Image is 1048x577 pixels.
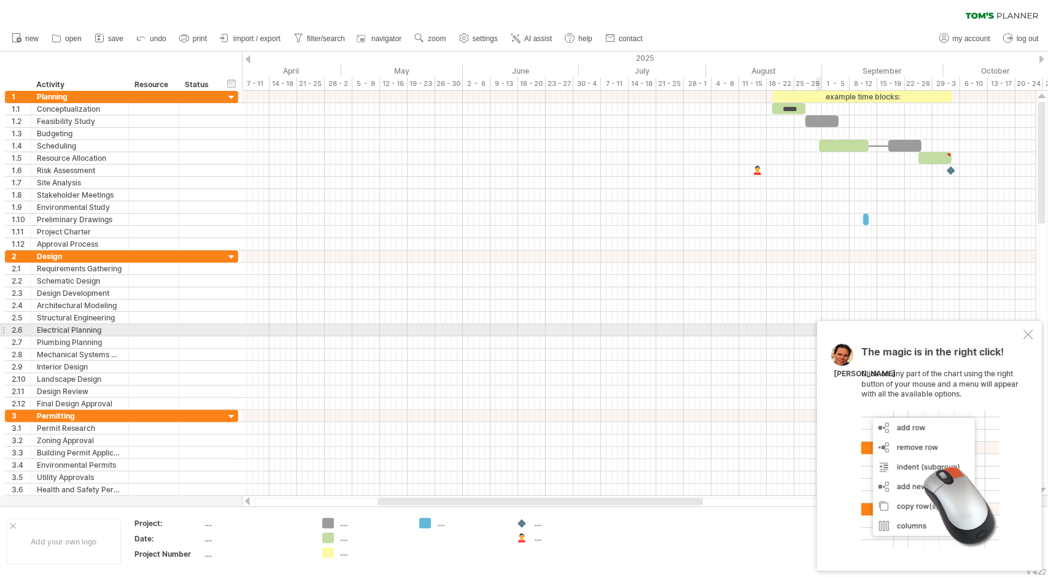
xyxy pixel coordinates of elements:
div: 3.5 [12,471,30,483]
div: 2.6 [12,324,30,336]
div: 12 - 16 [380,77,408,90]
div: Scheduling [37,140,122,152]
div: 26 - 30 [435,77,463,90]
div: 3.1 [12,422,30,434]
div: 2.2 [12,275,30,287]
div: 14 - 18 [629,77,656,90]
div: 2.5 [12,312,30,323]
div: 1.4 [12,140,30,152]
a: zoom [411,31,449,47]
div: 25 - 29 [794,77,822,90]
div: Health and Safety Permits [37,484,122,495]
div: 30 - 4 [573,77,601,90]
div: Site Analysis [37,177,122,188]
a: settings [456,31,502,47]
div: Schematic Design [37,275,122,287]
div: .... [340,533,407,543]
div: 3.6 [12,484,30,495]
div: 22 - 26 [905,77,933,90]
div: Building Permit Application [37,447,122,459]
div: 2.3 [12,287,30,299]
div: Design Development [37,287,122,299]
div: Resource [134,79,172,91]
div: 13 - 17 [988,77,1015,90]
div: July 2025 [579,64,706,77]
a: open [49,31,85,47]
div: Project: [134,518,202,529]
span: open [65,34,82,43]
a: print [176,31,211,47]
div: 7 - 11 [242,77,270,90]
div: 15 - 19 [877,77,905,90]
div: 21 - 25 [297,77,325,90]
div: Requirements Gathering [37,263,122,274]
span: navigator [371,34,402,43]
div: 2 - 6 [463,77,491,90]
div: April 2025 [220,64,341,77]
div: 2.9 [12,361,30,373]
div: 2.11 [12,385,30,397]
div: 3.2 [12,435,30,446]
div: September 2025 [822,64,944,77]
span: settings [473,34,498,43]
span: new [25,34,39,43]
div: Architectural Modeling [37,300,122,311]
div: Risk Assessment [37,165,122,176]
div: Final Design Approval [37,398,122,409]
div: .... [437,518,504,529]
div: Feasibility Study [37,115,122,127]
div: Conceptualization [37,103,122,115]
div: 1.1 [12,103,30,115]
div: 2.8 [12,349,30,360]
div: 1.7 [12,177,30,188]
div: Interior Design [37,361,122,373]
div: Design [37,250,122,262]
div: 19 - 23 [408,77,435,90]
div: Zoning Approval [37,435,122,446]
div: Preliminary Drawings [37,214,122,225]
div: 9 - 13 [491,77,518,90]
div: Date: [134,533,202,544]
div: Environmental Study [37,201,122,213]
div: example time blocks: [772,91,952,103]
div: 29 - 3 [933,77,960,90]
div: 3.3 [12,447,30,459]
div: 1 [12,91,30,103]
div: 1.11 [12,226,30,238]
div: Design Review [37,385,122,397]
div: Plumbing Planning [37,336,122,348]
span: save [108,34,123,43]
div: 2.10 [12,373,30,385]
div: 20 - 24 [1015,77,1043,90]
div: .... [204,533,308,544]
div: Status [185,79,212,91]
a: help [562,31,596,47]
div: Activity [36,79,122,91]
div: 1.5 [12,152,30,164]
div: Approval Process [37,238,122,250]
div: 1.9 [12,201,30,213]
div: 16 - 20 [518,77,546,90]
div: Permit Research [37,422,122,434]
div: 2.4 [12,300,30,311]
div: 2.1 [12,263,30,274]
div: 1.2 [12,115,30,127]
a: navigator [355,31,405,47]
div: 6 - 10 [960,77,988,90]
a: filter/search [290,31,349,47]
a: save [91,31,127,47]
div: 14 - 18 [270,77,297,90]
div: Planning [37,91,122,103]
div: .... [340,548,407,558]
div: Permitting [37,410,122,422]
div: 18 - 22 [767,77,794,90]
span: contact [619,34,643,43]
div: August 2025 [706,64,822,77]
div: Stakeholder Meetings [37,189,122,201]
div: 1.8 [12,189,30,201]
span: filter/search [307,34,345,43]
div: 2.7 [12,336,30,348]
div: Landscape Design [37,373,122,385]
a: undo [133,31,170,47]
span: AI assist [524,34,552,43]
